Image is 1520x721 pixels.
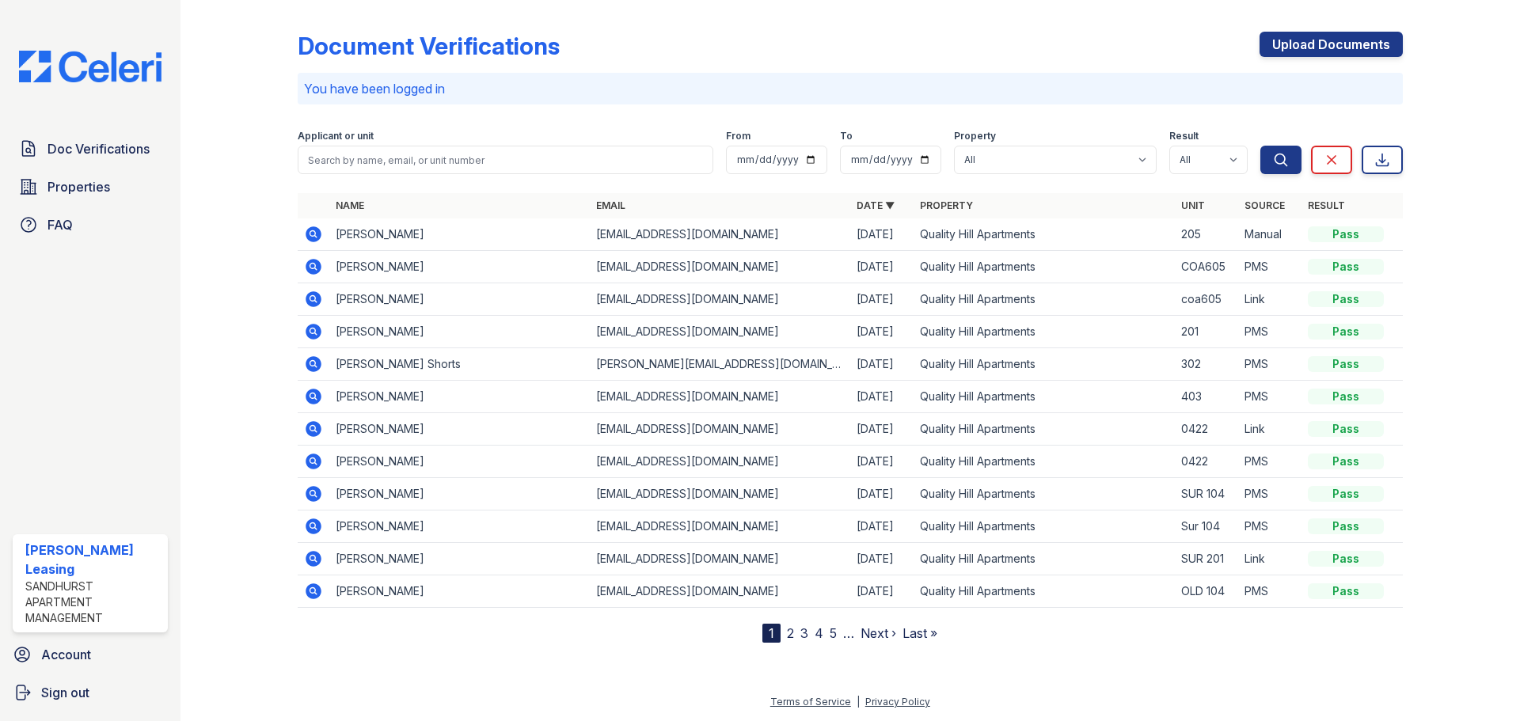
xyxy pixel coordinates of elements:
td: PMS [1238,251,1301,283]
td: [DATE] [850,478,914,510]
div: Pass [1308,226,1384,242]
a: Properties [13,171,168,203]
td: Link [1238,413,1301,446]
span: Properties [47,177,110,196]
div: Pass [1308,259,1384,275]
a: Email [596,199,625,211]
td: Quality Hill Apartments [914,575,1174,608]
td: Quality Hill Apartments [914,218,1174,251]
a: Next › [861,625,896,641]
td: [EMAIL_ADDRESS][DOMAIN_NAME] [590,413,850,446]
div: Pass [1308,356,1384,372]
label: To [840,130,853,142]
div: Pass [1308,389,1384,404]
span: FAQ [47,215,73,234]
td: [DATE] [850,510,914,543]
td: 0422 [1175,413,1238,446]
label: From [726,130,750,142]
div: Pass [1308,551,1384,567]
td: [EMAIL_ADDRESS][DOMAIN_NAME] [590,251,850,283]
a: Sign out [6,677,174,708]
td: [DATE] [850,251,914,283]
a: 5 [830,625,837,641]
td: Quality Hill Apartments [914,510,1174,543]
td: Link [1238,543,1301,575]
td: PMS [1238,510,1301,543]
td: 302 [1175,348,1238,381]
td: PMS [1238,348,1301,381]
span: Account [41,645,91,664]
td: [DATE] [850,381,914,413]
div: Pass [1308,421,1384,437]
a: Property [920,199,973,211]
a: Account [6,639,174,670]
td: [DATE] [850,348,914,381]
a: Date ▼ [857,199,895,211]
td: PMS [1238,381,1301,413]
td: [EMAIL_ADDRESS][DOMAIN_NAME] [590,575,850,608]
td: [PERSON_NAME] [329,413,590,446]
a: 2 [787,625,794,641]
div: Pass [1308,324,1384,340]
a: Name [336,199,364,211]
td: Quality Hill Apartments [914,251,1174,283]
td: [PERSON_NAME] [329,575,590,608]
td: [DATE] [850,575,914,608]
td: [EMAIL_ADDRESS][DOMAIN_NAME] [590,381,850,413]
td: [DATE] [850,413,914,446]
div: [PERSON_NAME] Leasing [25,541,161,579]
div: Document Verifications [298,32,560,60]
td: 403 [1175,381,1238,413]
td: PMS [1238,446,1301,478]
td: [DATE] [850,543,914,575]
a: Doc Verifications [13,133,168,165]
td: Quality Hill Apartments [914,446,1174,478]
td: Quality Hill Apartments [914,413,1174,446]
td: 0422 [1175,446,1238,478]
td: [DATE] [850,283,914,316]
a: Last » [902,625,937,641]
span: … [843,624,854,643]
td: Quality Hill Apartments [914,543,1174,575]
td: [EMAIL_ADDRESS][DOMAIN_NAME] [590,446,850,478]
label: Result [1169,130,1199,142]
td: [PERSON_NAME] [329,446,590,478]
p: You have been logged in [304,79,1396,98]
td: [EMAIL_ADDRESS][DOMAIN_NAME] [590,283,850,316]
td: SUR 201 [1175,543,1238,575]
a: Result [1308,199,1345,211]
td: [PERSON_NAME][EMAIL_ADDRESS][DOMAIN_NAME] [590,348,850,381]
td: OLD 104 [1175,575,1238,608]
label: Property [954,130,996,142]
td: Link [1238,283,1301,316]
td: [EMAIL_ADDRESS][DOMAIN_NAME] [590,510,850,543]
td: Quality Hill Apartments [914,316,1174,348]
td: [PERSON_NAME] [329,251,590,283]
label: Applicant or unit [298,130,374,142]
td: [PERSON_NAME] [329,218,590,251]
iframe: chat widget [1453,658,1504,705]
td: Sur 104 [1175,510,1238,543]
td: [DATE] [850,446,914,478]
td: Quality Hill Apartments [914,478,1174,510]
a: Privacy Policy [865,696,930,708]
a: 3 [800,625,808,641]
td: [PERSON_NAME] [329,283,590,316]
td: Quality Hill Apartments [914,348,1174,381]
input: Search by name, email, or unit number [298,146,713,174]
a: 4 [815,625,823,641]
td: [PERSON_NAME] [329,381,590,413]
a: Terms of Service [770,696,851,708]
a: Upload Documents [1260,32,1403,57]
img: CE_Logo_Blue-a8612792a0a2168367f1c8372b55b34899dd931a85d93a1a3d3e32e68fde9ad4.png [6,51,174,82]
td: [EMAIL_ADDRESS][DOMAIN_NAME] [590,478,850,510]
td: Manual [1238,218,1301,251]
td: [EMAIL_ADDRESS][DOMAIN_NAME] [590,218,850,251]
td: COA605 [1175,251,1238,283]
a: Source [1244,199,1285,211]
td: 201 [1175,316,1238,348]
td: PMS [1238,316,1301,348]
div: Pass [1308,291,1384,307]
td: [PERSON_NAME] [329,478,590,510]
span: Sign out [41,683,89,702]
